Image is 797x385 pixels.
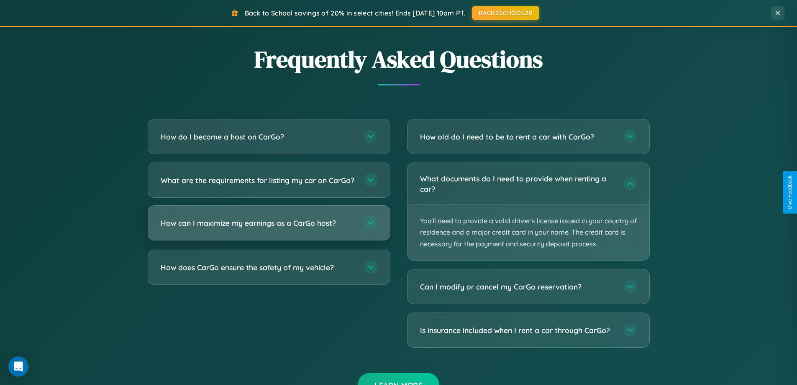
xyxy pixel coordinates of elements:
h3: Can I modify or cancel my CarGo reservation? [420,282,615,292]
div: Open Intercom Messenger [8,357,28,377]
h3: What documents do I need to provide when renting a car? [420,173,615,194]
span: Back to School savings of 20% in select cities! Ends [DATE] 10am PT. [245,9,466,17]
h3: Is insurance included when I rent a car through CarGo? [420,325,615,336]
h3: How does CarGo ensure the safety of my vehicle? [161,262,356,273]
h3: How do I become a host on CarGo? [161,132,356,142]
button: BACK2SCHOOL20 [472,6,539,20]
h3: How old do I need to be to rent a car with CarGo? [420,132,615,142]
h3: How can I maximize my earnings as a CarGo host? [161,218,356,228]
h3: What are the requirements for listing my car on CarGo? [161,175,356,186]
div: Give Feedback [787,176,793,209]
p: You'll need to provide a valid driver's license issued in your country of residence and a major c... [407,205,649,260]
h2: Frequently Asked Questions [148,43,650,75]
